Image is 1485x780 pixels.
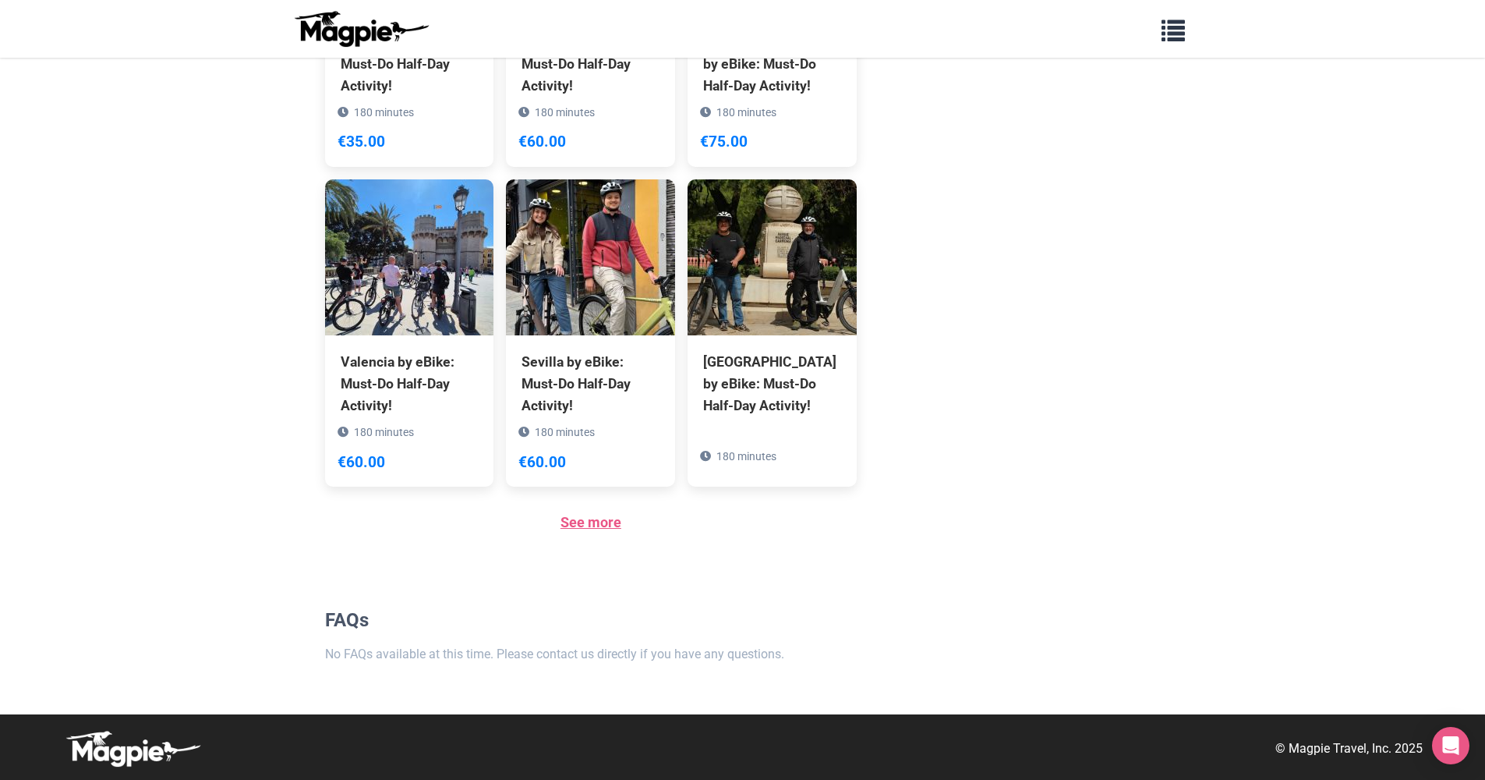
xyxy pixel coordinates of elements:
a: See more [560,514,621,530]
a: [GEOGRAPHIC_DATA] by eBike: Must-Do Half-Day Activity! 180 minutes [688,179,857,487]
img: Lisbon by eBike: Must-Do Half-Day Activity! [688,179,857,335]
a: Sevilla by eBike: Must-Do Half-Day Activity! 180 minutes €60.00 [506,179,675,487]
div: Open Intercom Messenger [1432,727,1469,764]
span: 180 minutes [354,106,414,119]
span: 180 minutes [716,450,776,463]
div: Valencia by eBike: Must-Do Half-Day Activity! [341,351,479,417]
span: 180 minutes [535,426,595,438]
span: 180 minutes [716,106,776,119]
div: €60.00 [338,451,385,475]
p: No FAQs available at this time. Please contact us directly if you have any questions. [325,644,857,665]
img: logo-white-d94fa1abed81b67a048b3d0f0ab5b955.png [62,730,203,768]
h2: FAQs [325,609,857,632]
span: 180 minutes [354,426,414,438]
div: €35.00 [338,130,385,154]
div: €60.00 [518,451,566,475]
div: €75.00 [700,130,748,154]
p: © Magpie Travel, Inc. 2025 [1275,739,1423,759]
div: Sevilla by eBike: Must-Do Half-Day Activity! [522,351,659,417]
img: Valencia by eBike: Must-Do Half-Day Activity! [325,179,494,335]
a: Valencia by eBike: Must-Do Half-Day Activity! 180 minutes €60.00 [325,179,494,487]
span: 180 minutes [535,106,595,119]
div: Cordoba by eBike: Must-Do Half-Day Activity! [341,31,479,97]
img: logo-ab69f6fb50320c5b225c76a69d11143b.png [291,10,431,48]
div: [GEOGRAPHIC_DATA] by eBike: Must-Do Half-Day Activity! [703,351,841,417]
img: Sevilla by eBike: Must-Do Half-Day Activity! [506,179,675,335]
div: €60.00 [518,130,566,154]
div: Cascais by eBike: Must-Do Half-Day Activity! [522,31,659,97]
div: [GEOGRAPHIC_DATA] by eBike: Must-Do Half-Day Activity! [703,31,841,97]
